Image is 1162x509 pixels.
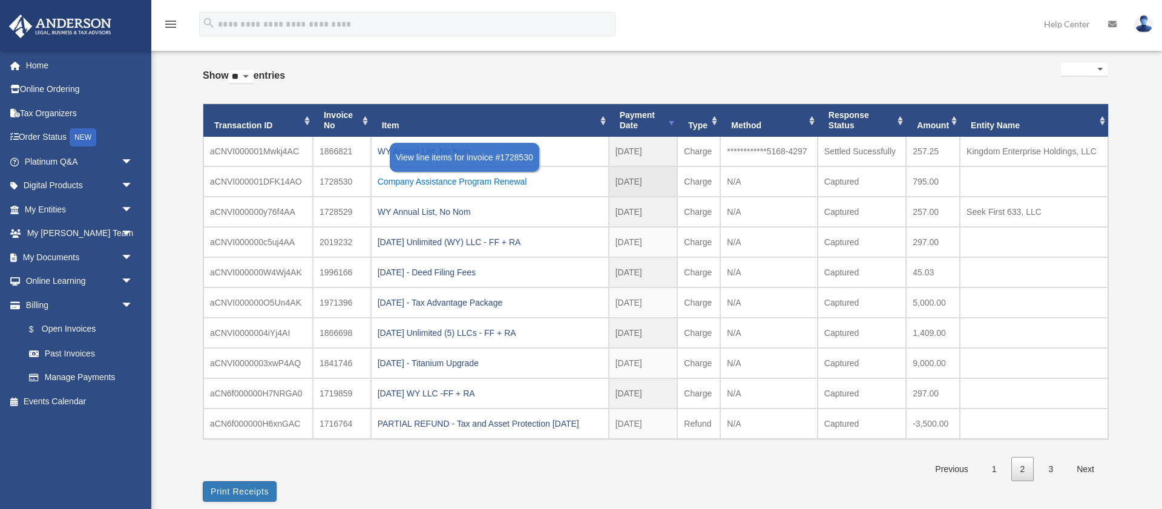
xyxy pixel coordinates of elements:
[121,222,145,246] span: arrow_drop_down
[906,197,960,227] td: 257.00
[313,197,371,227] td: 1728529
[983,457,1006,482] a: 1
[121,149,145,174] span: arrow_drop_down
[720,166,817,197] td: N/A
[906,348,960,378] td: 9,000.00
[818,104,906,137] th: Response Status: activate to sort column ascending
[720,287,817,318] td: N/A
[818,378,906,409] td: Captured
[677,257,720,287] td: Charge
[8,125,151,150] a: Order StatusNEW
[70,128,96,146] div: NEW
[378,173,602,190] div: Company Assistance Program Renewal
[121,293,145,318] span: arrow_drop_down
[818,197,906,227] td: Captured
[203,67,285,96] label: Show entries
[203,257,313,287] td: aCNVI000000W4Wj4AK
[906,409,960,439] td: -3,500.00
[818,348,906,378] td: Captured
[203,378,313,409] td: aCN6f000000H7NRGA0
[609,378,678,409] td: [DATE]
[313,227,371,257] td: 2019232
[203,197,313,227] td: aCNVI000000y76f4AA
[8,101,151,125] a: Tax Organizers
[313,318,371,348] td: 1866698
[677,348,720,378] td: Charge
[378,143,602,160] div: WY Annual List, No Nom
[720,378,817,409] td: N/A
[906,104,960,137] th: Amount: activate to sort column ascending
[378,294,602,311] div: [DATE] - Tax Advantage Package
[818,257,906,287] td: Captured
[720,257,817,287] td: N/A
[677,287,720,318] td: Charge
[313,409,371,439] td: 1716764
[163,21,178,31] a: menu
[313,287,371,318] td: 1971396
[609,318,678,348] td: [DATE]
[720,409,817,439] td: N/A
[8,53,151,77] a: Home
[313,137,371,166] td: 1866821
[926,457,977,482] a: Previous
[313,378,371,409] td: 1719859
[8,389,151,413] a: Events Calendar
[8,222,151,246] a: My [PERSON_NAME] Teamarrow_drop_down
[203,348,313,378] td: aCNVI0000003xwP4AQ
[121,245,145,270] span: arrow_drop_down
[313,104,371,137] th: Invoice No: activate to sort column ascending
[609,197,678,227] td: [DATE]
[818,227,906,257] td: Captured
[371,104,609,137] th: Item: activate to sort column ascending
[8,149,151,174] a: Platinum Q&Aarrow_drop_down
[163,17,178,31] i: menu
[121,174,145,199] span: arrow_drop_down
[5,15,115,38] img: Anderson Advisors Platinum Portal
[313,348,371,378] td: 1841746
[609,409,678,439] td: [DATE]
[8,245,151,269] a: My Documentsarrow_drop_down
[720,197,817,227] td: N/A
[906,166,960,197] td: 795.00
[203,104,313,137] th: Transaction ID: activate to sort column ascending
[609,166,678,197] td: [DATE]
[818,409,906,439] td: Captured
[313,257,371,287] td: 1996166
[818,318,906,348] td: Captured
[906,378,960,409] td: 297.00
[609,257,678,287] td: [DATE]
[906,318,960,348] td: 1,409.00
[17,341,145,366] a: Past Invoices
[677,166,720,197] td: Charge
[720,318,817,348] td: N/A
[202,16,215,30] i: search
[203,227,313,257] td: aCNVI000000c5uj4AA
[313,166,371,197] td: 1728530
[8,197,151,222] a: My Entitiesarrow_drop_down
[8,269,151,294] a: Online Learningarrow_drop_down
[121,197,145,222] span: arrow_drop_down
[203,481,277,502] button: Print Receipts
[677,227,720,257] td: Charge
[609,137,678,166] td: [DATE]
[960,137,1108,166] td: Kingdom Enterprise Holdings, LLC
[36,322,42,337] span: $
[609,227,678,257] td: [DATE]
[203,318,313,348] td: aCNVI0000004iYj4AI
[378,415,602,432] div: PARTIAL REFUND - Tax and Asset Protection [DATE]
[677,137,720,166] td: Charge
[378,324,602,341] div: [DATE] Unlimited (5) LLCs - FF + RA
[818,137,906,166] td: Settled Sucessfully
[203,287,313,318] td: aCNVI000000O5Un4AK
[203,409,313,439] td: aCN6f000000H6xnGAC
[677,378,720,409] td: Charge
[720,348,817,378] td: N/A
[906,227,960,257] td: 297.00
[203,137,313,166] td: aCNVI000001Mwkj4AC
[378,203,602,220] div: WY Annual List, No Nom
[17,317,151,342] a: $Open Invoices
[906,287,960,318] td: 5,000.00
[17,366,151,390] a: Manage Payments
[378,385,602,402] div: [DATE] WY LLC -FF + RA
[121,269,145,294] span: arrow_drop_down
